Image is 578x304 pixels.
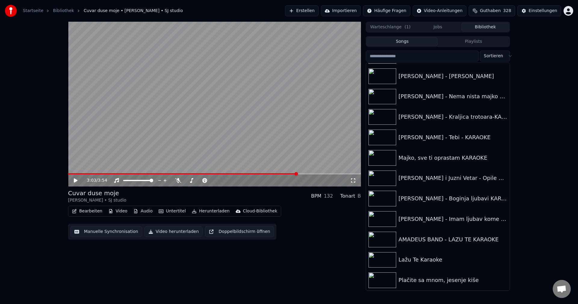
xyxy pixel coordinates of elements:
[405,24,411,30] span: ( 1 )
[243,208,277,214] div: Cloud-Bibliothek
[358,193,361,200] div: B
[189,207,232,215] button: Herunterladen
[68,189,126,197] div: Cuvar duse moje
[321,5,361,16] button: Importieren
[156,207,188,215] button: Untertitel
[414,23,462,32] button: Jobs
[144,226,203,237] button: Video herunterladen
[399,113,507,121] div: [PERSON_NAME] - Kraljica trotoara-KARAOKE
[87,177,101,183] div: /
[399,255,507,264] div: Lažu Te Karaoke
[367,23,414,32] button: Warteschlange
[106,207,130,215] button: Video
[324,193,333,200] div: 132
[399,276,507,284] div: Plačite sa mnom, jesenje kiše
[68,197,126,203] div: [PERSON_NAME] • SJ studio
[503,8,511,14] span: 328
[553,280,571,298] a: Chat öffnen
[131,207,155,215] button: Audio
[363,5,410,16] button: Häufige Fragen
[399,133,507,142] div: [PERSON_NAME] - Tebi - KARAOKE
[399,92,507,101] div: [PERSON_NAME] - Nema nista majko od tvoga veselja-KARAOKE
[98,177,107,183] span: 3:54
[70,207,105,215] button: Bearbeiten
[23,8,183,14] nav: breadcrumb
[399,174,507,182] div: [PERSON_NAME] i Juzni Vetar - Opile me oci KARAOKE
[438,37,509,46] button: Playlists
[413,5,467,16] button: Video-Anleitungen
[53,8,74,14] a: Bibliothek
[399,154,507,162] div: Majko, sve ti oprastam KARAOKE
[529,8,557,14] div: Einstellungen
[399,72,507,80] div: [PERSON_NAME] - [PERSON_NAME]
[87,177,96,183] span: 3:03
[461,23,509,32] button: Bibliothek
[84,8,183,14] span: Cuvar duse moje • [PERSON_NAME] • SJ studio
[399,194,507,203] div: [PERSON_NAME] - Boginja ljubavi KARAOKE
[205,226,274,237] button: Doppelbildschirm öffnen
[517,5,561,16] button: Einstellungen
[469,5,515,16] button: Guthaben328
[484,53,503,59] span: Sortieren
[23,8,43,14] a: Startseite
[5,5,17,17] img: youka
[399,235,507,244] div: AMADEUS BAND - LAZU TE KARAOKE
[311,193,321,200] div: BPM
[285,5,319,16] button: Erstellen
[367,37,438,46] button: Songs
[70,226,142,237] button: Manuelle Synchronisation
[399,215,507,223] div: [PERSON_NAME] - Imam ljubav kome da je dam - KARAOKE
[480,8,501,14] span: Guthaben
[340,193,355,200] div: Tonart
